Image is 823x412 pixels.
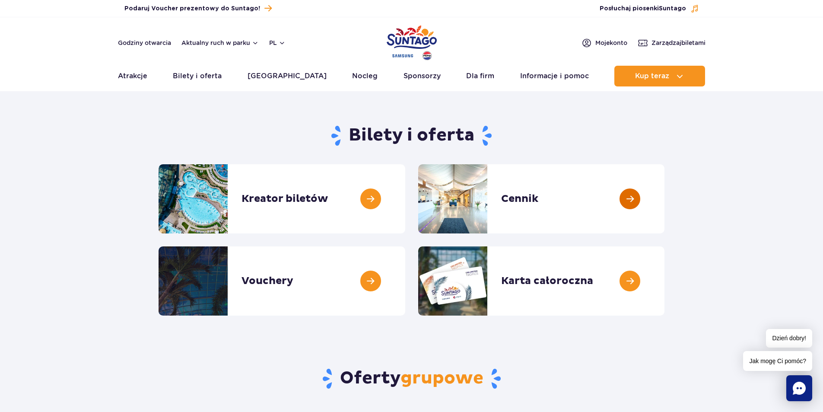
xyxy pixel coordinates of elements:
[118,38,171,47] a: Godziny otwarcia
[614,66,705,86] button: Kup teraz
[786,375,812,401] div: Chat
[269,38,286,47] button: pl
[159,125,664,147] h1: Bilety i oferta
[173,66,222,86] a: Bilety i oferta
[651,38,705,47] span: Zarządzaj biletami
[520,66,589,86] a: Informacje i pomoc
[766,329,812,348] span: Dzień dobry!
[181,39,259,46] button: Aktualny ruch w parku
[124,3,272,14] a: Podaruj Voucher prezentowy do Suntago!
[638,38,705,48] a: Zarządzajbiletami
[595,38,627,47] span: Moje konto
[466,66,494,86] a: Dla firm
[404,66,441,86] a: Sponsorzy
[159,367,664,390] h2: Oferty
[124,4,260,13] span: Podaruj Voucher prezentowy do Suntago!
[600,4,686,13] span: Posłuchaj piosenki
[352,66,378,86] a: Nocleg
[600,4,699,13] button: Posłuchaj piosenkiSuntago
[635,72,669,80] span: Kup teraz
[400,367,483,389] span: grupowe
[118,66,147,86] a: Atrakcje
[582,38,627,48] a: Mojekonto
[659,6,686,12] span: Suntago
[743,351,812,371] span: Jak mogę Ci pomóc?
[248,66,327,86] a: [GEOGRAPHIC_DATA]
[387,22,437,61] a: Park of Poland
